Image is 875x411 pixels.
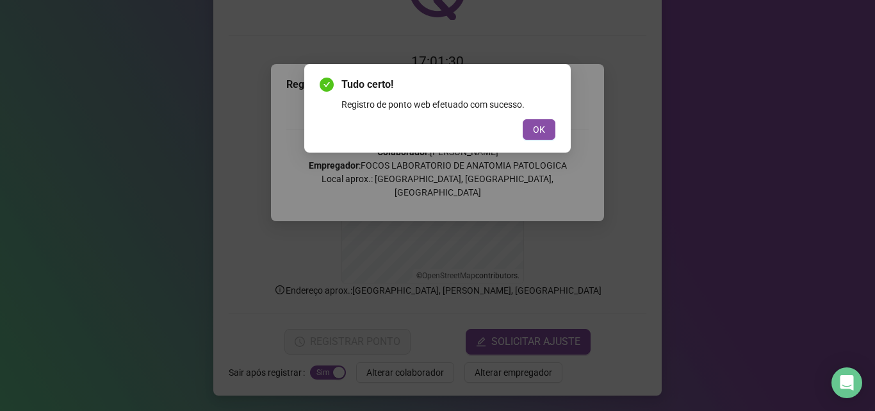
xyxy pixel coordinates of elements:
[533,122,545,137] span: OK
[341,77,555,92] span: Tudo certo!
[831,367,862,398] div: Open Intercom Messenger
[523,119,555,140] button: OK
[320,78,334,92] span: check-circle
[341,97,555,112] div: Registro de ponto web efetuado com sucesso.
